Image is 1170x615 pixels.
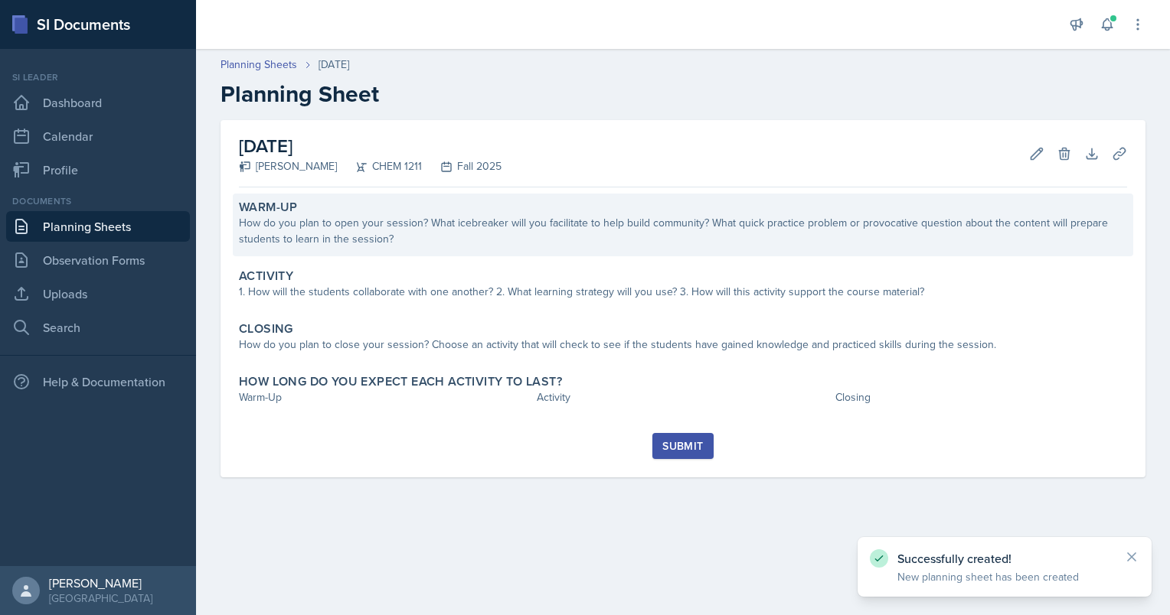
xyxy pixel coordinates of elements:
[897,551,1112,566] p: Successfully created!
[239,158,337,174] div: [PERSON_NAME]
[662,440,703,452] div: Submit
[221,80,1145,108] h2: Planning Sheet
[239,374,562,389] label: How long do you expect each activity to last?
[835,389,1127,405] div: Closing
[6,278,190,309] a: Uploads
[239,132,502,160] h2: [DATE]
[6,87,190,118] a: Dashboard
[239,389,531,405] div: Warm-Up
[49,591,152,606] div: [GEOGRAPHIC_DATA]
[422,158,502,174] div: Fall 2025
[319,57,349,73] div: [DATE]
[897,569,1112,584] p: New planning sheet has been created
[6,155,190,185] a: Profile
[537,389,828,405] div: Activity
[49,575,152,591] div: [PERSON_NAME]
[652,433,713,459] button: Submit
[6,194,190,208] div: Documents
[6,366,190,397] div: Help & Documentation
[337,158,422,174] div: CHEM 1211
[6,211,190,242] a: Planning Sheets
[6,70,190,84] div: Si leader
[239,284,1127,300] div: 1. How will the students collaborate with one another? 2. What learning strategy will you use? 3....
[6,312,190,343] a: Search
[6,121,190,151] a: Calendar
[239,321,293,337] label: Closing
[239,200,298,215] label: Warm-Up
[221,57,297,73] a: Planning Sheets
[239,337,1127,353] div: How do you plan to close your session? Choose an activity that will check to see if the students ...
[239,268,293,284] label: Activity
[239,215,1127,247] div: How do you plan to open your session? What icebreaker will you facilitate to help build community...
[6,245,190,275] a: Observation Forms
